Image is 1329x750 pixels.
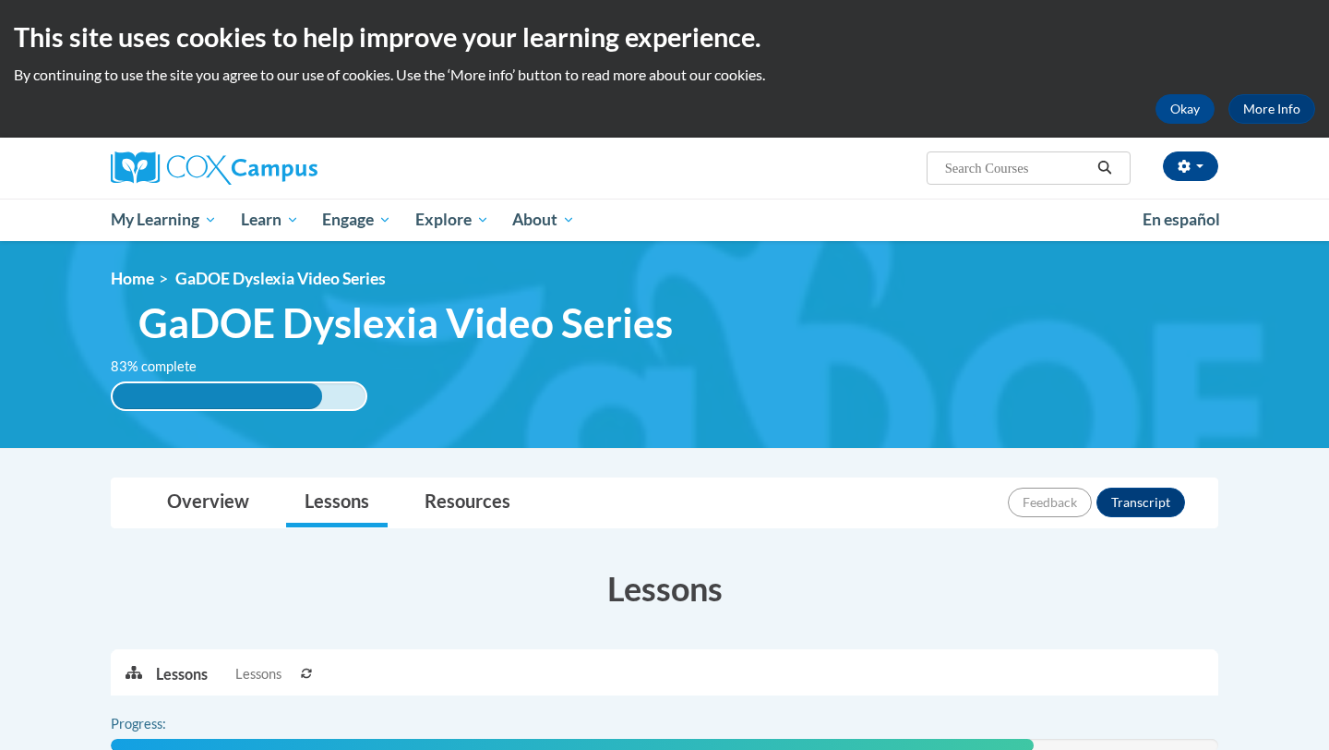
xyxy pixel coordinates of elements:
span: Lessons [235,664,281,684]
span: About [512,209,575,231]
span: My Learning [111,209,217,231]
span: GaDOE Dyslexia Video Series [175,269,386,288]
a: Lessons [286,478,388,527]
button: Okay [1155,94,1215,124]
span: Explore [415,209,489,231]
h3: Lessons [111,565,1218,611]
a: More Info [1228,94,1315,124]
a: Engage [310,199,403,241]
span: En español [1143,210,1220,229]
h2: This site uses cookies to help improve your learning experience. [14,18,1315,55]
input: Search Courses [943,157,1091,179]
a: En español [1131,200,1232,239]
div: Main menu [83,199,1246,241]
p: Lessons [156,664,208,684]
div: 83% complete [113,383,322,409]
button: Transcript [1096,488,1185,517]
span: Learn [241,209,299,231]
a: Explore [403,199,501,241]
a: Home [111,269,154,288]
label: Progress: [111,714,217,734]
span: Engage [322,209,391,231]
a: My Learning [99,199,229,241]
p: By continuing to use the site you agree to our use of cookies. Use the ‘More info’ button to read... [14,65,1315,85]
a: Learn [229,199,311,241]
button: Feedback [1008,488,1092,517]
button: Search [1091,157,1119,179]
span: GaDOE Dyslexia Video Series [138,298,673,347]
button: Account Settings [1163,151,1218,181]
a: About [501,199,588,241]
a: Cox Campus [111,151,461,185]
img: Cox Campus [111,151,317,185]
a: Overview [149,478,268,527]
a: Resources [406,478,529,527]
label: 83% complete [111,357,217,377]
